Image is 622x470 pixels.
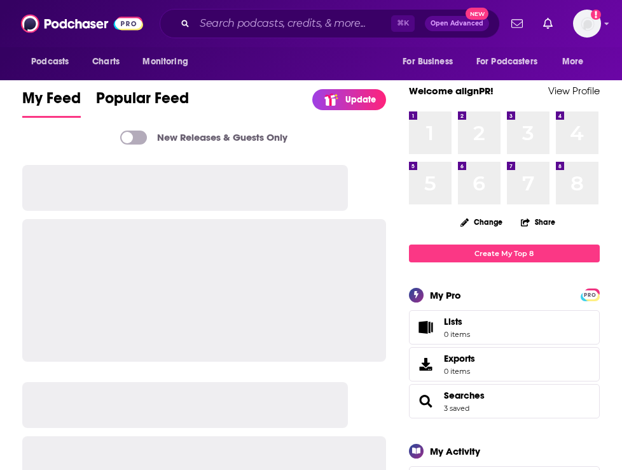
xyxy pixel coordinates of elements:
span: New [466,8,488,20]
img: User Profile [573,10,601,38]
a: 3 saved [444,404,469,413]
a: View Profile [548,85,600,97]
span: Searches [409,384,600,418]
span: Exports [413,355,439,373]
img: Podchaser - Follow, Share and Rate Podcasts [21,11,143,36]
button: open menu [22,50,85,74]
span: Logged in as alignPR [573,10,601,38]
span: More [562,53,584,71]
span: Lists [413,318,439,336]
input: Search podcasts, credits, & more... [195,13,391,34]
a: Update [312,89,386,110]
a: Show notifications dropdown [538,13,558,34]
a: My Feed [22,89,81,118]
span: ⌘ K [391,15,415,32]
a: Lists [409,310,600,345]
span: Exports [444,353,475,364]
span: PRO [583,290,598,300]
a: Exports [409,347,600,381]
span: Lists [444,316,470,327]
span: My Feed [22,89,81,115]
span: Popular Feed [96,89,189,115]
span: Open Advanced [431,20,483,27]
span: For Podcasters [476,53,537,71]
span: Charts [92,53,120,71]
a: Searches [444,390,485,401]
a: New Releases & Guests Only [120,131,287,145]
span: 0 items [444,330,470,339]
span: Lists [444,316,462,327]
a: Welcome alignPR! [409,85,494,97]
p: Update [345,94,376,105]
button: open menu [394,50,469,74]
a: Searches [413,392,439,410]
button: Show profile menu [573,10,601,38]
div: Search podcasts, credits, & more... [160,9,500,38]
a: Show notifications dropdown [506,13,528,34]
span: For Business [403,53,453,71]
button: open menu [553,50,600,74]
button: Share [520,210,556,234]
button: Change [453,214,510,230]
span: 0 items [444,367,475,376]
div: My Activity [430,445,480,457]
button: open menu [468,50,556,74]
a: Popular Feed [96,89,189,118]
div: My Pro [430,289,461,301]
a: Charts [84,50,127,74]
span: Monitoring [142,53,188,71]
span: Podcasts [31,53,69,71]
a: PRO [583,289,598,299]
button: Open AdvancedNew [425,16,489,31]
svg: Add a profile image [591,10,601,20]
button: open menu [134,50,204,74]
a: Create My Top 8 [409,245,600,262]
